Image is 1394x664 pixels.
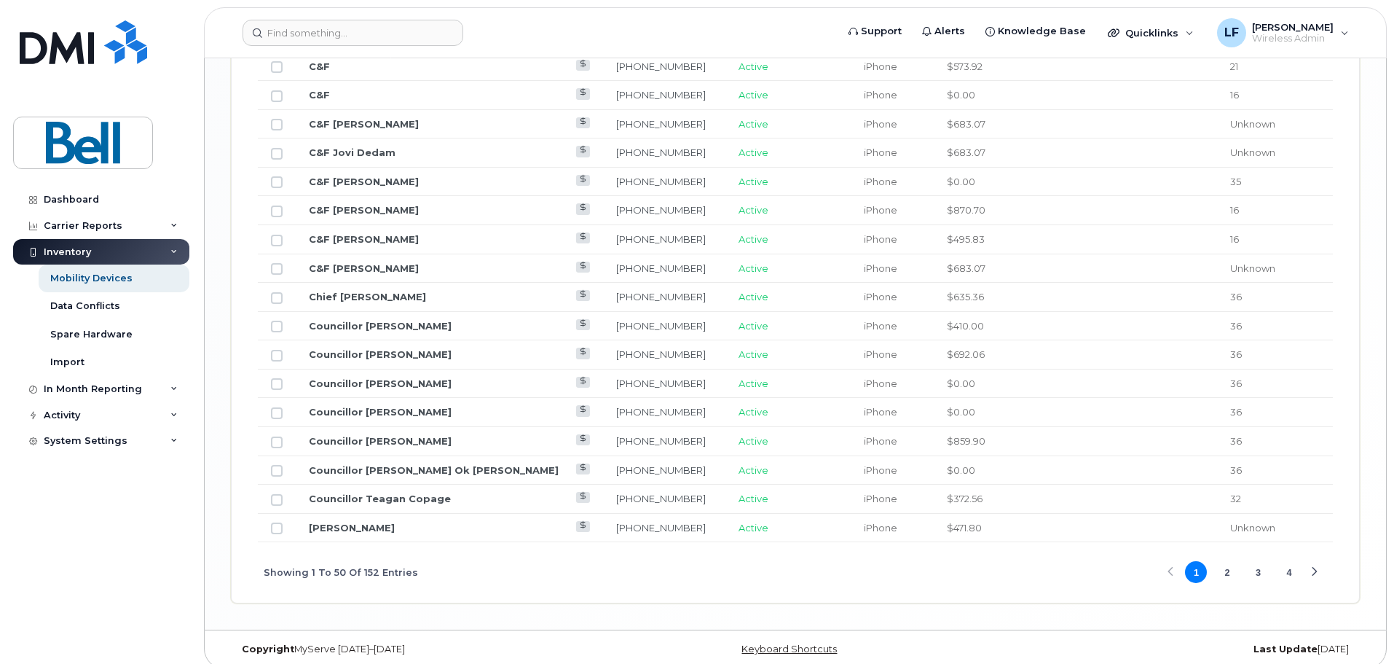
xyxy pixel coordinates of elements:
a: Knowledge Base [975,17,1096,46]
a: Chief [PERSON_NAME] [309,291,426,302]
span: 32 [1230,493,1241,504]
a: View Last Bill [576,233,590,243]
span: iPhone [864,89,897,101]
span: iPhone [864,406,897,418]
span: $635.36 [947,291,984,302]
span: 36 [1230,464,1242,476]
span: 16 [1230,89,1239,101]
span: Knowledge Base [998,24,1086,39]
button: Next Page [1304,561,1326,583]
span: Active [739,60,768,72]
span: Alerts [934,24,965,39]
a: Councillor [PERSON_NAME] [309,435,452,447]
a: [PHONE_NUMBER] [616,60,706,72]
span: Support [861,24,902,39]
a: Alerts [912,17,975,46]
div: MyServe [DATE]–[DATE] [231,644,607,655]
span: $0.00 [947,176,975,187]
span: Active [739,291,768,302]
span: 16 [1230,204,1239,216]
a: View Last Bill [576,405,590,416]
a: View Last Bill [576,290,590,301]
a: [PHONE_NUMBER] [616,435,706,447]
a: [PHONE_NUMBER] [616,89,706,101]
span: Active [739,435,768,447]
a: View Last Bill [576,377,590,388]
a: Councillor [PERSON_NAME] Ok [PERSON_NAME] [309,464,559,476]
span: 36 [1230,435,1242,447]
a: C&F [PERSON_NAME] [309,233,419,245]
a: C&F Jovi Dedam [309,147,395,158]
a: C&F [PERSON_NAME] [309,204,419,216]
span: iPhone [864,118,897,130]
span: $683.07 [947,147,985,158]
a: View Last Bill [576,521,590,532]
span: 16 [1230,233,1239,245]
span: Wireless Admin [1252,33,1334,44]
span: $495.83 [947,233,985,245]
a: C&F [PERSON_NAME] [309,262,419,274]
span: Active [739,378,768,389]
a: View Last Bill [576,175,590,186]
span: iPhone [864,522,897,534]
strong: Copyright [242,644,294,655]
a: [PHONE_NUMBER] [616,118,706,130]
span: iPhone [864,233,897,245]
div: [DATE] [983,644,1360,655]
span: $573.92 [947,60,983,72]
a: Councillor [PERSON_NAME] [309,320,452,332]
span: iPhone [864,493,897,504]
span: Active [739,89,768,101]
span: Active [739,320,768,332]
button: Page 3 [1248,561,1269,583]
span: 36 [1230,348,1242,360]
span: iPhone [864,291,897,302]
a: View Last Bill [576,146,590,157]
a: View Last Bill [576,319,590,330]
span: 21 [1230,60,1238,72]
a: [PHONE_NUMBER] [616,233,706,245]
a: [PHONE_NUMBER] [616,147,706,158]
a: Councillor [PERSON_NAME] [309,348,452,360]
span: $0.00 [947,89,975,101]
span: $0.00 [947,406,975,418]
span: Active [739,204,768,216]
a: [PHONE_NUMBER] [616,291,706,302]
a: C&F [309,89,330,101]
span: $683.07 [947,118,985,130]
span: iPhone [864,176,897,187]
a: Councillor [PERSON_NAME] [309,378,452,389]
span: iPhone [864,147,897,158]
a: View Last Bill [576,464,590,474]
a: View Last Bill [576,348,590,359]
span: iPhone [864,320,897,332]
a: View Last Bill [576,203,590,214]
span: iPhone [864,204,897,216]
input: Find something... [243,20,463,46]
a: View Last Bill [576,492,590,503]
a: [PHONE_NUMBER] [616,522,706,534]
span: iPhone [864,435,897,447]
span: 36 [1230,291,1242,302]
a: View Last Bill [576,60,590,71]
span: 36 [1230,320,1242,332]
a: [PHONE_NUMBER] [616,348,706,360]
a: Councillor Teagan Copage [309,493,451,504]
span: iPhone [864,378,897,389]
span: [PERSON_NAME] [1252,21,1334,33]
span: Active [739,147,768,158]
span: $859.90 [947,435,985,447]
a: [PERSON_NAME] [309,522,395,534]
span: LF [1224,24,1239,42]
div: Quicklinks [1098,18,1204,47]
span: Active [739,348,768,360]
span: $372.56 [947,493,983,504]
span: iPhone [864,60,897,72]
span: iPhone [864,464,897,476]
a: [PHONE_NUMBER] [616,378,706,389]
a: [PHONE_NUMBER] [616,176,706,187]
span: $683.07 [947,262,985,274]
a: View Last Bill [576,117,590,128]
a: [PHONE_NUMBER] [616,262,706,274]
span: 35 [1230,176,1241,187]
